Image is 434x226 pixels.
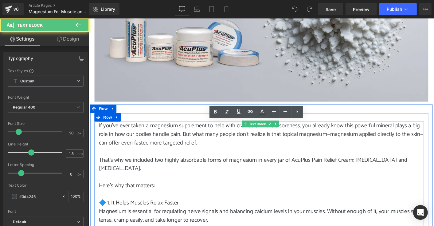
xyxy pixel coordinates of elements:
input: Color [19,193,59,200]
div: Font Size [8,121,84,126]
a: Expand / Collapse [26,102,34,111]
span: Row [14,102,26,111]
span: Text Block [172,110,192,117]
div: Text Color [8,183,84,188]
p: Magnesium is essential for regulating nerve signals and balancing calcium levels in your muscles.... [11,203,361,222]
a: Laptop [190,3,204,15]
a: Expand / Collapse [198,110,205,117]
div: Typography [8,52,33,61]
span: px [77,172,83,176]
a: Article Pages [29,3,99,8]
span: Magnesium For Muscle and Joint Pain [29,9,88,14]
a: Tablet [204,3,219,15]
div: % [68,191,83,202]
b: Regular 400 [13,105,36,109]
div: Line Height [8,142,84,146]
span: Preview [353,6,369,13]
a: v6 [2,3,24,15]
span: Publish [387,7,402,12]
a: Preview [346,3,377,15]
button: Redo [303,3,316,15]
button: More [419,3,432,15]
a: Desktop [175,3,190,15]
span: Library [101,6,115,12]
p: 🔷 1. It Helps Muscles Relax Faster [11,194,361,203]
div: Open Intercom Messenger [413,205,428,220]
a: Design [46,32,90,46]
div: v6 [12,5,20,13]
p: If you’ve ever taken a magnesium supplement to help with cramps or muscle soreness, you already k... [11,111,361,139]
div: Font [8,209,84,214]
p: Here’s why that matters: [11,176,361,185]
span: em [77,152,83,156]
span: Text Block [17,23,43,28]
div: Font Weight [8,95,84,100]
a: Expand / Collapse [22,93,30,102]
span: Row [10,93,22,102]
span: Save [326,6,336,13]
a: New Library [89,3,119,15]
p: That’s why we included two highly absorbable forms of magnesium in every jar of AcuPlus Pain Reli... [11,148,361,166]
i: Default [13,220,26,225]
span: px [77,131,83,135]
div: Text Styles [8,68,84,73]
a: Mobile [219,3,234,15]
b: Custom [20,79,34,84]
div: Letter Spacing [8,163,84,167]
button: Publish [379,3,417,15]
button: Undo [289,3,301,15]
